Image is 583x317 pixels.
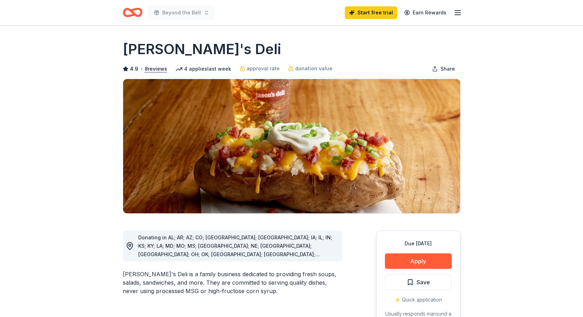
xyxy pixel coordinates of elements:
[295,64,332,73] span: donation value
[176,65,231,73] div: 4 applies last week
[345,6,397,19] a: Start free trial
[385,274,452,290] button: Save
[385,296,452,304] div: ⚡️ Quick application
[162,8,201,17] span: Beyond the Bell
[385,253,452,269] button: Apply
[123,39,281,59] h1: [PERSON_NAME]'s Deli
[148,6,215,20] button: Beyond the Bell
[123,79,460,213] img: Image for Jason's Deli
[240,64,280,73] a: approval rate
[145,65,167,73] button: 8reviews
[130,65,138,73] span: 4.9
[417,278,430,287] span: Save
[441,65,455,73] span: Share
[400,6,451,19] a: Earn Rewards
[426,62,461,76] button: Share
[288,64,332,73] a: donation value
[123,270,342,295] div: [PERSON_NAME]'s Deli is a family business dedicated to providing fresh soups, salads, sandwiches,...
[247,64,280,73] span: approval rate
[123,4,142,21] a: Home
[138,234,332,274] span: Donating in AL; AR; AZ; CO; [GEOGRAPHIC_DATA]; [GEOGRAPHIC_DATA]; IA; IL; IN; KS; KY; LA; MD; MO;...
[140,66,142,72] span: •
[385,239,452,248] div: Due [DATE]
